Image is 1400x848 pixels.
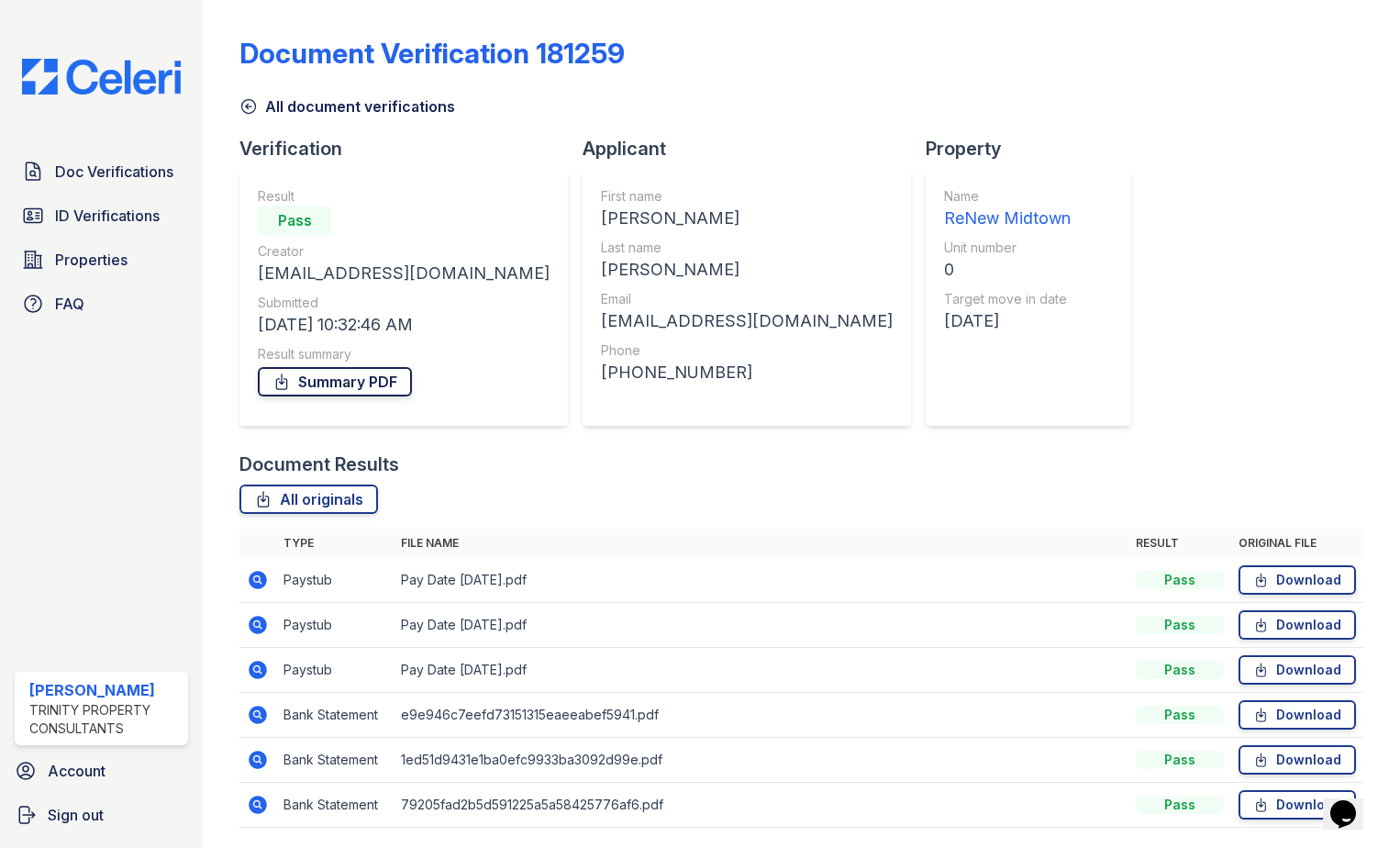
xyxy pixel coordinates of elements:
div: Document Results [239,452,399,477]
span: Doc Verifications [55,161,173,183]
div: Document Verification 181259 [239,37,625,70]
div: Pass [1136,616,1224,634]
div: Creator [258,242,550,261]
a: Name ReNew Midtown [944,187,1071,231]
div: Pass [258,206,331,235]
div: [EMAIL_ADDRESS][DOMAIN_NAME] [601,308,893,334]
div: 0 [944,257,1071,283]
span: ID Verifications [55,205,160,227]
div: Email [601,290,893,308]
a: FAQ [15,285,188,322]
a: Doc Verifications [15,153,188,190]
a: Summary PDF [258,367,412,396]
div: Name [944,187,1071,206]
div: Result summary [258,345,550,363]
div: [PHONE_NUMBER] [601,360,893,385]
div: [DATE] [944,308,1071,334]
span: Properties [55,249,128,271]
td: Bank Statement [276,783,394,828]
div: First name [601,187,893,206]
th: Original file [1231,529,1363,558]
td: Paystub [276,558,394,603]
td: 1ed51d9431e1ba0efc9933ba3092d99e.pdf [394,738,1128,783]
div: [PERSON_NAME] [601,206,893,231]
div: Phone [601,341,893,360]
div: Applicant [583,136,926,162]
a: Download [1239,745,1356,775]
th: File name [394,529,1128,558]
div: Pass [1136,571,1224,589]
span: Sign out [48,804,104,826]
div: Last name [601,239,893,257]
td: 79205fad2b5d591225a5a58425776af6.pdf [394,783,1128,828]
div: Target move in date [944,290,1071,308]
span: FAQ [55,293,84,315]
a: All originals [239,485,378,514]
div: [EMAIL_ADDRESS][DOMAIN_NAME] [258,261,550,286]
a: Sign out [7,797,195,833]
div: Pass [1136,796,1224,814]
td: e9e946c7eefd73151315eaeeabef5941.pdf [394,693,1128,738]
a: Account [7,753,195,789]
div: [PERSON_NAME] [29,679,181,701]
a: Download [1239,655,1356,685]
div: Pass [1136,706,1224,724]
div: Result [258,187,550,206]
a: Download [1239,700,1356,730]
a: Download [1239,565,1356,595]
td: Paystub [276,648,394,693]
div: Pass [1136,751,1224,769]
div: Trinity Property Consultants [29,701,181,738]
a: Download [1239,790,1356,820]
td: Pay Date [DATE].pdf [394,558,1128,603]
div: Verification [239,136,583,162]
a: All document verifications [239,95,455,117]
th: Result [1128,529,1231,558]
td: Pay Date [DATE].pdf [394,648,1128,693]
a: Download [1239,610,1356,640]
div: Pass [1136,661,1224,679]
div: [PERSON_NAME] [601,257,893,283]
td: Pay Date [DATE].pdf [394,603,1128,648]
a: Properties [15,241,188,278]
div: Submitted [258,294,550,312]
span: Account [48,760,106,782]
div: Unit number [944,239,1071,257]
td: Paystub [276,603,394,648]
img: CE_Logo_Blue-a8612792a0a2168367f1c8372b55b34899dd931a85d93a1a3d3e32e68fde9ad4.png [7,59,195,95]
th: Type [276,529,394,558]
a: ID Verifications [15,197,188,234]
div: Property [926,136,1146,162]
div: ReNew Midtown [944,206,1071,231]
td: Bank Statement [276,738,394,783]
td: Bank Statement [276,693,394,738]
iframe: chat widget [1323,775,1382,830]
div: [DATE] 10:32:46 AM [258,312,550,338]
